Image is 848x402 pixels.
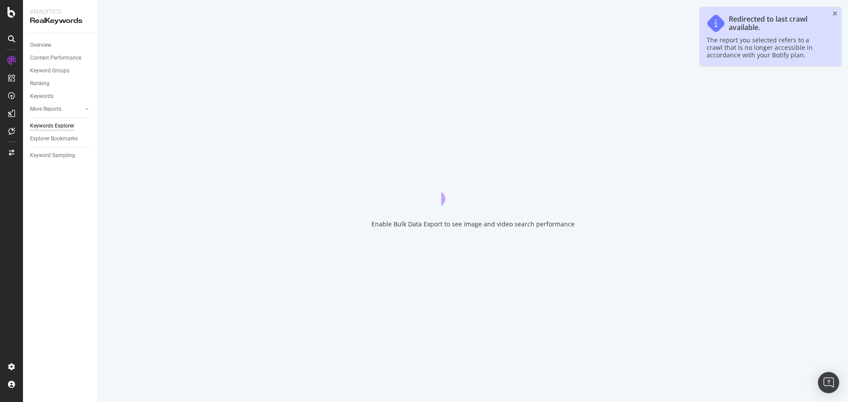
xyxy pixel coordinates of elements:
[30,79,49,88] div: Ranking
[30,105,61,114] div: More Reports
[833,11,837,17] div: close toast
[30,53,91,63] a: Content Performance
[30,16,91,26] div: RealKeywords
[30,134,78,143] div: Explorer Bookmarks
[30,7,91,16] div: Analytics
[30,105,83,114] a: More Reports
[441,174,505,206] div: animation
[707,36,825,59] div: The report you selected refers to a crawl that is no longer accessible in accordance with your Bo...
[30,66,69,75] div: Keyword Groups
[818,372,839,393] div: Open Intercom Messenger
[30,121,91,131] a: Keywords Explorer
[30,53,81,63] div: Content Performance
[30,41,51,50] div: Overview
[30,66,91,75] a: Keyword Groups
[30,151,91,160] a: Keyword Sampling
[30,151,75,160] div: Keyword Sampling
[729,15,825,32] div: Redirected to last crawl available.
[30,79,91,88] a: Ranking
[371,220,575,229] div: Enable Bulk Data Export to see image and video search performance
[30,41,91,50] a: Overview
[30,121,74,131] div: Keywords Explorer
[30,92,53,101] div: Keywords
[30,134,91,143] a: Explorer Bookmarks
[30,92,91,101] a: Keywords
